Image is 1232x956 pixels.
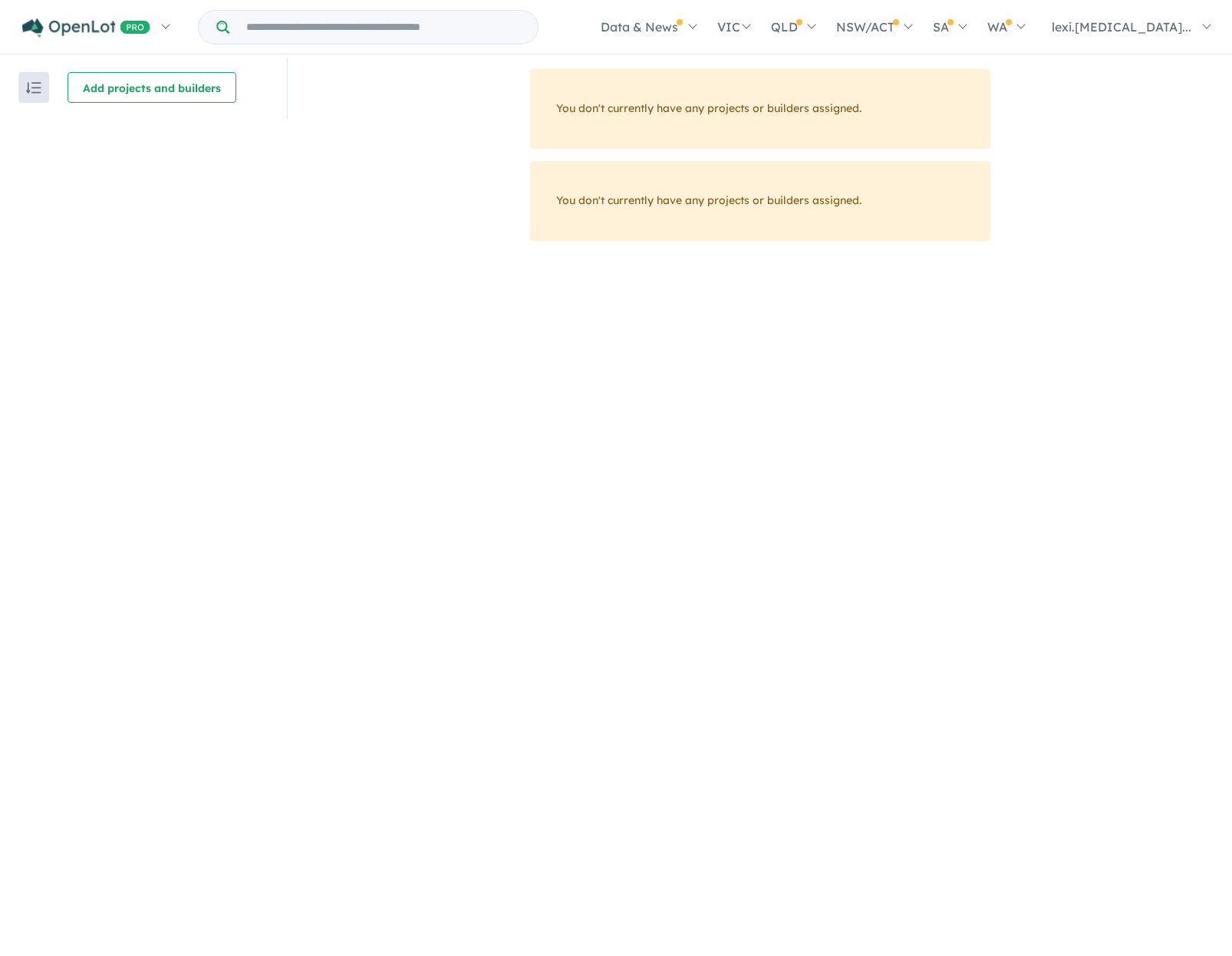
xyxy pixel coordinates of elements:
[232,11,535,44] input: Try estate name, suburb, builder or developer
[26,82,41,94] img: sort.svg
[68,72,236,103] button: Add projects and builders
[530,161,990,241] div: You don't currently have any projects or builders assigned.
[530,69,990,149] div: You don't currently have any projects or builders assigned.
[1052,19,1191,35] span: lexi.[MEDICAL_DATA]...
[22,18,150,38] img: Openlot PRO Logo White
